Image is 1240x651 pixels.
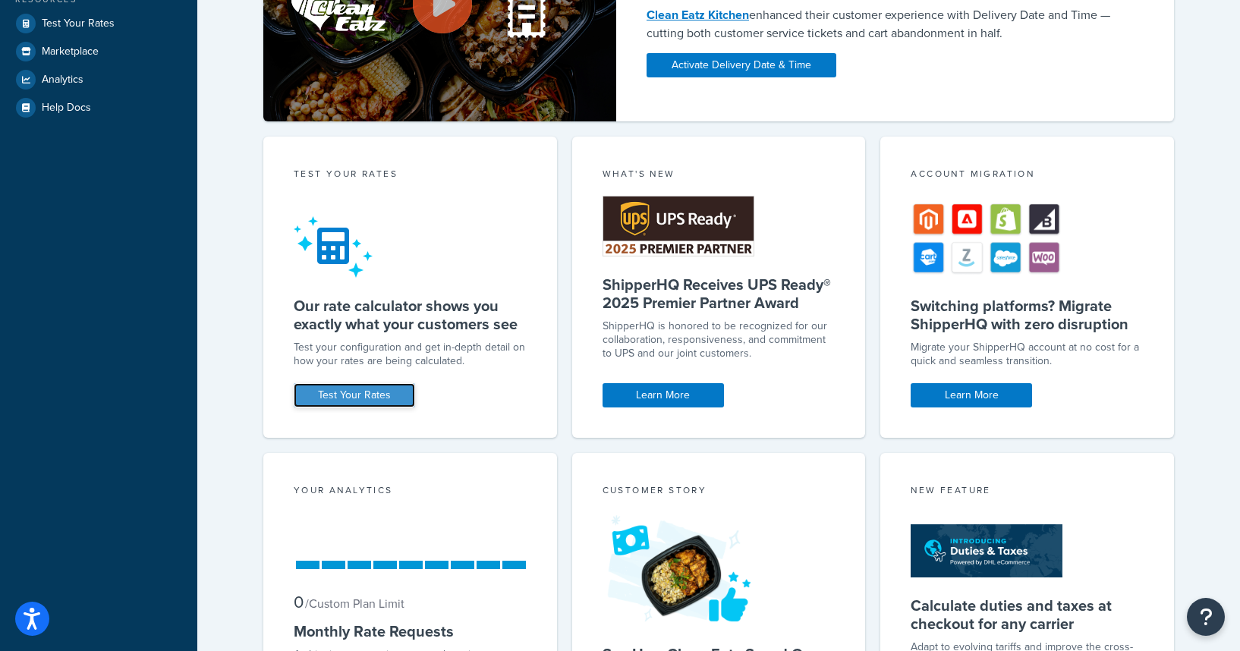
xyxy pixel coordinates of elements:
h5: Monthly Rate Requests [294,622,527,640]
a: Help Docs [11,94,186,121]
a: Analytics [11,66,186,93]
a: Test Your Rates [294,383,415,407]
div: Migrate your ShipperHQ account at no cost for a quick and seamless transition. [911,341,1144,368]
div: Test your rates [294,167,527,184]
small: / Custom Plan Limit [305,595,404,612]
div: Test your configuration and get in-depth detail on how your rates are being calculated. [294,341,527,368]
div: Account Migration [911,167,1144,184]
h5: Calculate duties and taxes at checkout for any carrier [911,596,1144,633]
span: 0 [294,590,304,615]
div: What's New [603,167,836,184]
a: Learn More [911,383,1032,407]
span: Help Docs [42,102,91,115]
div: enhanced their customer experience with Delivery Date and Time — cutting both customer service ti... [647,6,1126,42]
p: ShipperHQ is honored to be recognized for our collaboration, responsiveness, and commitment to UP... [603,319,836,360]
h5: Switching platforms? Migrate ShipperHQ with zero disruption [911,297,1144,333]
div: Your Analytics [294,483,527,501]
div: Customer Story [603,483,836,501]
a: Activate Delivery Date & Time [647,53,836,77]
div: New Feature [911,483,1144,501]
span: Analytics [42,74,83,86]
a: Learn More [603,383,724,407]
h5: ShipperHQ Receives UPS Ready® 2025 Premier Partner Award [603,275,836,312]
button: Open Resource Center [1187,598,1225,636]
a: Marketplace [11,38,186,65]
span: Marketplace [42,46,99,58]
a: Test Your Rates [11,10,186,37]
span: Test Your Rates [42,17,115,30]
a: Clean Eatz Kitchen [647,6,749,24]
h5: Our rate calculator shows you exactly what your customers see [294,297,527,333]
